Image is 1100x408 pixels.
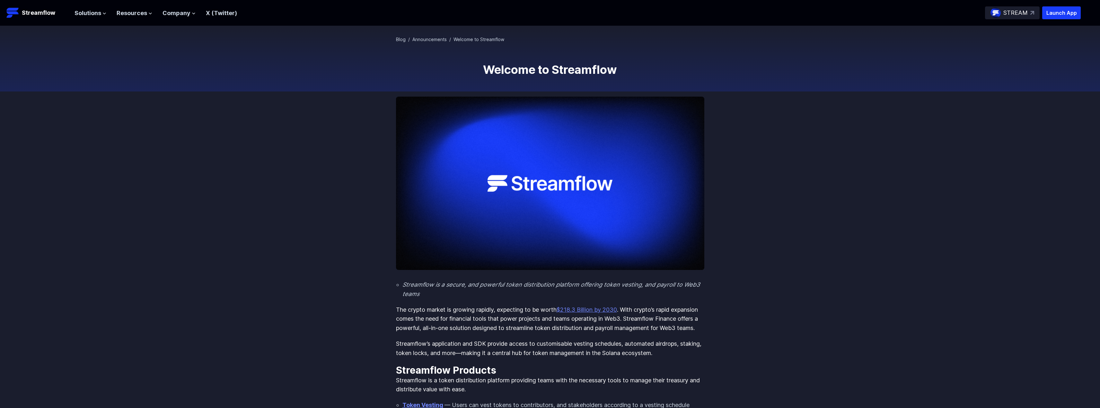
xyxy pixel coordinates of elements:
[408,37,410,42] span: /
[396,63,704,76] h1: Welcome to Streamflow
[396,364,496,376] strong: Streamflow Products
[1030,11,1034,15] img: top-right-arrow.svg
[557,306,617,313] a: $218.3 Billion by 2030
[396,376,704,395] p: Streamflow is a token distribution platform providing teams with the necessary tools to manage th...
[75,9,106,18] button: Solutions
[206,10,237,16] a: X (Twitter)
[117,9,147,18] span: Resources
[117,9,152,18] button: Resources
[985,6,1040,19] a: STREAM
[1003,8,1028,18] p: STREAM
[396,339,704,358] p: Streamflow’s application and SDK provide access to customisable vesting schedules, automated aird...
[6,6,19,19] img: Streamflow Logo
[75,9,101,18] span: Solutions
[163,9,196,18] button: Company
[402,281,700,297] em: Streamflow is a secure, and powerful token distribution platform offering token vesting, and payr...
[990,8,1001,18] img: streamflow-logo-circle.png
[453,37,504,42] span: Welcome to Streamflow
[396,97,704,270] img: Welcome to Streamflow
[396,37,406,42] a: Blog
[163,9,190,18] span: Company
[449,37,451,42] span: /
[1042,6,1081,19] button: Launch App
[6,6,68,19] a: Streamflow
[412,37,447,42] a: Announcements
[22,8,55,17] p: Streamflow
[396,305,704,333] p: The crypto market is growing rapidly, expecting to be worth . With crypto’s rapid expansion comes...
